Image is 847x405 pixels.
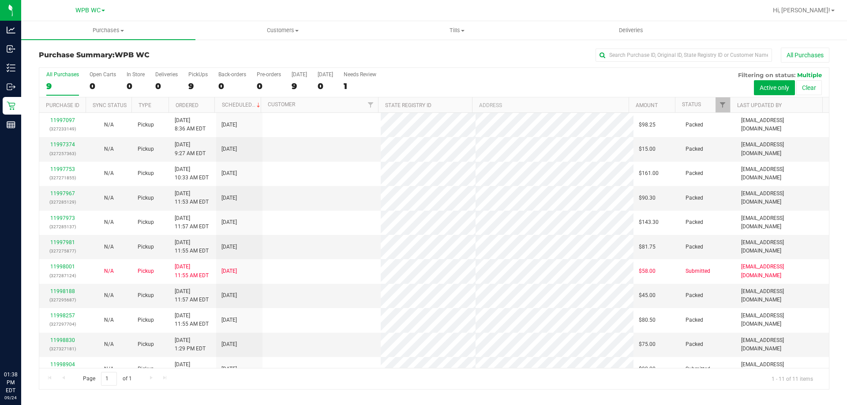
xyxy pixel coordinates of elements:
[218,81,246,91] div: 0
[292,71,307,78] div: [DATE]
[104,218,114,227] button: N/A
[75,7,101,14] span: WPB WC
[7,45,15,53] inline-svg: Inbound
[741,116,824,133] span: [EMAIL_ADDRESS][DOMAIN_NAME]
[607,26,655,34] span: Deliveries
[104,169,114,178] button: N/A
[39,51,302,59] h3: Purchase Summary:
[639,145,656,153] span: $15.00
[45,174,80,182] p: (327271855)
[175,116,206,133] span: [DATE] 8:36 AM EDT
[221,365,237,373] span: [DATE]
[639,121,656,129] span: $98.25
[127,71,145,78] div: In Store
[797,71,822,78] span: Multiple
[50,312,75,319] a: 11998257
[639,218,659,227] span: $143.30
[45,345,80,353] p: (327327181)
[686,291,703,300] span: Packed
[139,102,151,108] a: Type
[686,243,703,251] span: Packed
[138,316,154,324] span: Pickup
[741,214,824,231] span: [EMAIL_ADDRESS][DOMAIN_NAME]
[686,194,703,202] span: Packed
[741,312,824,328] span: [EMAIL_ADDRESS][DOMAIN_NAME]
[7,26,15,34] inline-svg: Analytics
[45,271,80,280] p: (327287124)
[741,336,824,353] span: [EMAIL_ADDRESS][DOMAIN_NAME]
[138,194,154,202] span: Pickup
[195,21,370,40] a: Customers
[175,141,206,157] span: [DATE] 9:27 AM EDT
[686,340,703,349] span: Packed
[686,316,703,324] span: Packed
[45,296,80,304] p: (327295687)
[221,194,237,202] span: [DATE]
[104,243,114,251] button: N/A
[104,317,114,323] span: Not Applicable
[639,243,656,251] span: $81.75
[344,81,376,91] div: 1
[93,102,127,108] a: Sync Status
[45,125,80,133] p: (327233149)
[741,141,824,157] span: [EMAIL_ADDRESS][DOMAIN_NAME]
[639,365,656,373] span: $90.00
[370,21,544,40] a: Tills
[472,97,629,113] th: Address
[686,267,710,275] span: Submitted
[741,165,824,182] span: [EMAIL_ADDRESS][DOMAIN_NAME]
[138,365,154,373] span: Pickup
[796,80,822,95] button: Clear
[101,372,117,386] input: 1
[175,360,206,377] span: [DATE] 1:34 PM EDT
[104,244,114,250] span: Not Applicable
[104,145,114,153] button: N/A
[104,341,114,347] span: Not Applicable
[221,267,237,275] span: [DATE]
[155,71,178,78] div: Deliveries
[639,316,656,324] span: $80.50
[104,194,114,202] button: N/A
[175,238,209,255] span: [DATE] 11:55 AM EDT
[544,21,718,40] a: Deliveries
[90,71,116,78] div: Open Carts
[221,121,237,129] span: [DATE]
[175,336,206,353] span: [DATE] 1:29 PM EDT
[104,121,114,129] button: N/A
[45,149,80,158] p: (327257363)
[741,287,824,304] span: [EMAIL_ADDRESS][DOMAIN_NAME]
[292,81,307,91] div: 9
[257,81,281,91] div: 0
[738,71,795,78] span: Filtering on status:
[741,360,824,377] span: [EMAIL_ADDRESS][DOMAIN_NAME]
[639,169,659,178] span: $161.00
[104,365,114,373] button: N/A
[175,263,209,279] span: [DATE] 11:55 AM EDT
[686,365,710,373] span: Submitted
[138,267,154,275] span: Pickup
[138,291,154,300] span: Pickup
[639,194,656,202] span: $90.30
[318,71,333,78] div: [DATE]
[50,190,75,197] a: 11997967
[50,166,75,172] a: 11997753
[221,243,237,251] span: [DATE]
[138,121,154,129] span: Pickup
[104,268,114,274] span: Not Applicable
[257,71,281,78] div: Pre-orders
[127,81,145,91] div: 0
[45,198,80,206] p: (327285129)
[385,102,431,108] a: State Registry ID
[21,26,195,34] span: Purchases
[221,340,237,349] span: [DATE]
[7,101,15,110] inline-svg: Retail
[716,97,730,112] a: Filter
[46,71,79,78] div: All Purchases
[218,71,246,78] div: Back-orders
[221,145,237,153] span: [DATE]
[138,145,154,153] span: Pickup
[686,145,703,153] span: Packed
[50,264,75,270] a: 11998001
[50,361,75,368] a: 11998904
[636,102,658,108] a: Amount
